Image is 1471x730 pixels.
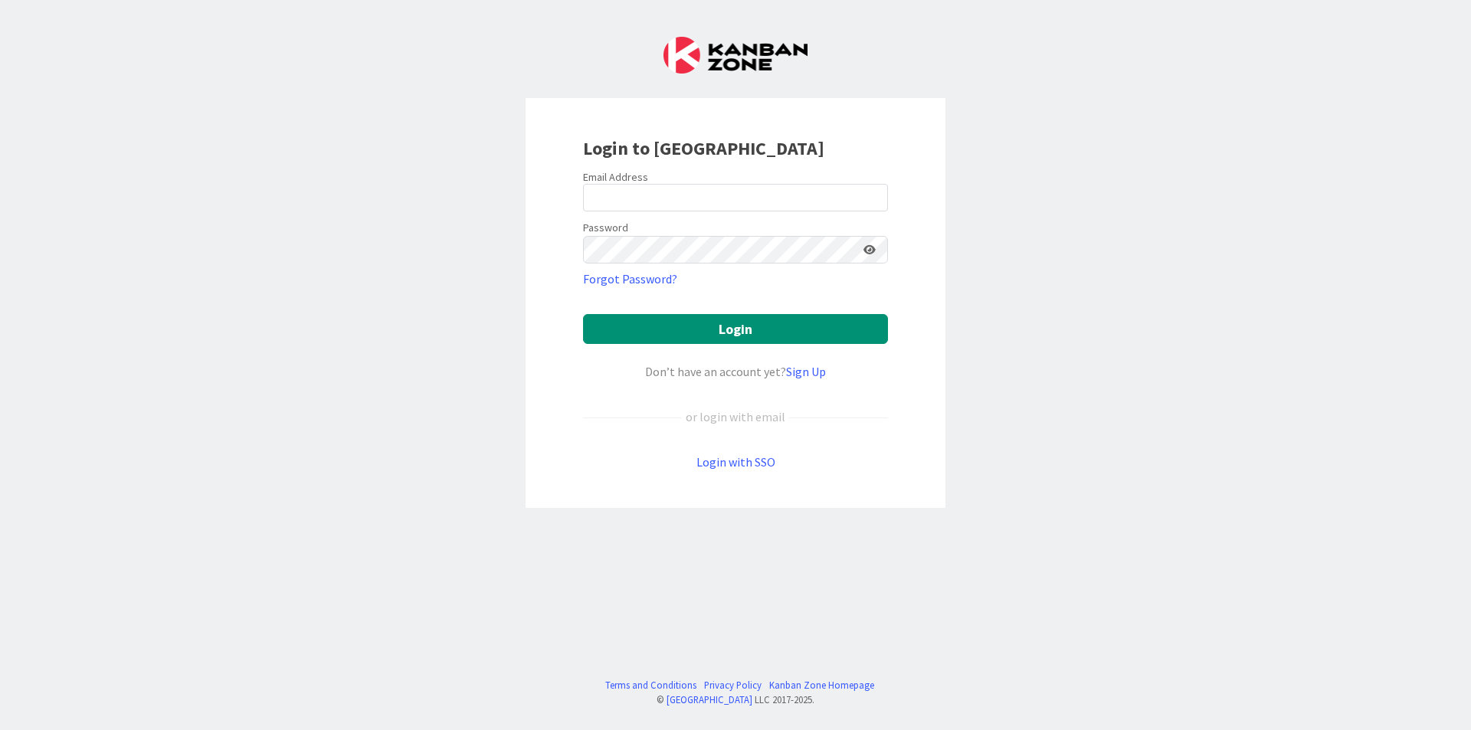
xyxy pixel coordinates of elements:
[667,693,752,705] a: [GEOGRAPHIC_DATA]
[583,170,648,184] label: Email Address
[583,220,628,236] label: Password
[583,270,677,288] a: Forgot Password?
[704,678,762,692] a: Privacy Policy
[583,314,888,344] button: Login
[583,136,824,160] b: Login to [GEOGRAPHIC_DATA]
[682,408,789,426] div: or login with email
[605,678,696,692] a: Terms and Conditions
[696,454,775,470] a: Login with SSO
[769,678,874,692] a: Kanban Zone Homepage
[598,692,874,707] div: © LLC 2017- 2025 .
[663,37,808,74] img: Kanban Zone
[786,364,826,379] a: Sign Up
[583,362,888,381] div: Don’t have an account yet?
